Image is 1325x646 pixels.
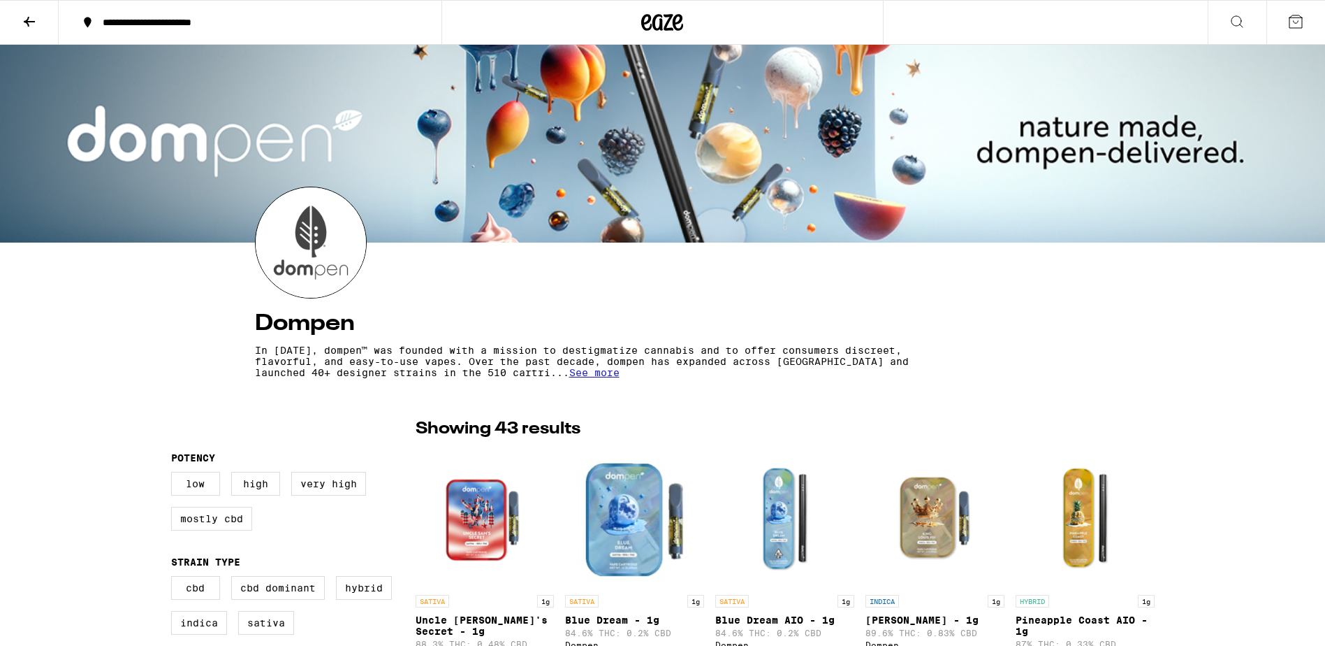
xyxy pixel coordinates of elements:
[1138,595,1155,608] p: 1g
[416,417,580,441] p: Showing 43 results
[336,576,392,600] label: Hybrid
[255,313,1071,335] h4: Dompen
[416,448,555,588] img: Dompen - Uncle Sam's Secret - 1g
[171,507,252,531] label: Mostly CBD
[565,629,704,638] p: 84.6% THC: 0.2% CBD
[715,448,854,588] img: Dompen - Blue Dream AIO - 1g
[988,595,1004,608] p: 1g
[565,615,704,626] p: Blue Dream - 1g
[865,615,1004,626] p: [PERSON_NAME] - 1g
[1016,448,1155,588] img: Dompen - Pineapple Coast AIO - 1g
[171,452,215,464] legend: Potency
[256,187,366,298] img: Dompen logo
[569,367,620,378] span: See more
[715,615,854,626] p: Blue Dream AIO - 1g
[231,472,280,496] label: High
[565,448,704,588] img: Dompen - Blue Dream - 1g
[171,557,240,568] legend: Strain Type
[255,345,948,378] p: In [DATE], dompen™ was founded with a mission to destigmatize cannabis and to offer consumers dis...
[238,611,294,635] label: Sativa
[687,595,704,608] p: 1g
[565,595,599,608] p: SATIVA
[231,576,325,600] label: CBD Dominant
[171,472,220,496] label: Low
[715,629,854,638] p: 84.6% THC: 0.2% CBD
[171,576,220,600] label: CBD
[171,611,227,635] label: Indica
[416,615,555,637] p: Uncle [PERSON_NAME]'s Secret - 1g
[715,595,749,608] p: SATIVA
[416,595,449,608] p: SATIVA
[865,629,1004,638] p: 89.6% THC: 0.83% CBD
[1016,595,1049,608] p: HYBRID
[537,595,554,608] p: 1g
[865,595,899,608] p: INDICA
[865,448,1004,588] img: Dompen - King Louis XIII - 1g
[291,472,366,496] label: Very High
[1016,615,1155,637] p: Pineapple Coast AIO - 1g
[837,595,854,608] p: 1g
